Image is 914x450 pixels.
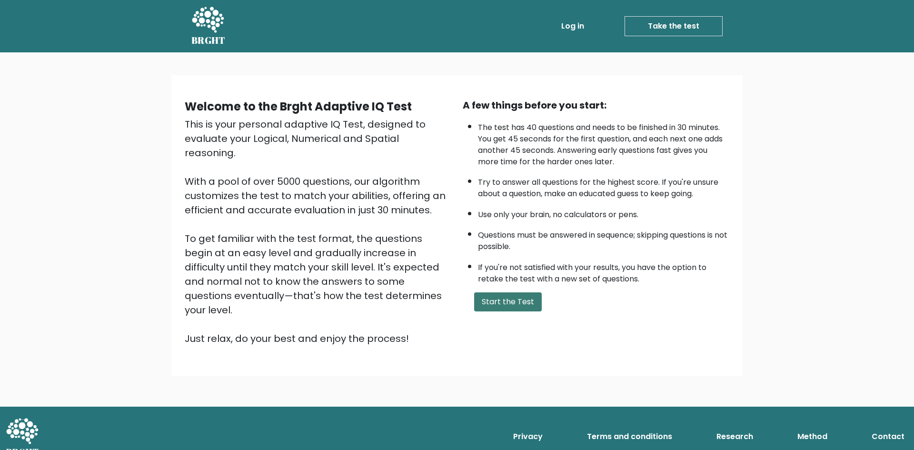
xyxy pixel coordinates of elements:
[478,257,729,285] li: If you're not satisfied with your results, you have the option to retake the test with a new set ...
[185,99,412,114] b: Welcome to the Brght Adaptive IQ Test
[478,172,729,200] li: Try to answer all questions for the highest score. If you're unsure about a question, make an edu...
[191,4,226,49] a: BRGHT
[478,204,729,220] li: Use only your brain, no calculators or pens.
[478,225,729,252] li: Questions must be answered in sequence; skipping questions is not possible.
[868,427,908,446] a: Contact
[191,35,226,46] h5: BRGHT
[185,117,451,346] div: This is your personal adaptive IQ Test, designed to evaluate your Logical, Numerical and Spatial ...
[463,98,729,112] div: A few things before you start:
[625,16,723,36] a: Take the test
[794,427,831,446] a: Method
[713,427,757,446] a: Research
[509,427,546,446] a: Privacy
[557,17,588,36] a: Log in
[478,117,729,168] li: The test has 40 questions and needs to be finished in 30 minutes. You get 45 seconds for the firs...
[583,427,676,446] a: Terms and conditions
[474,292,542,311] button: Start the Test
